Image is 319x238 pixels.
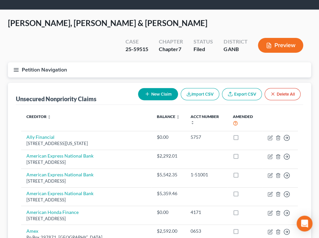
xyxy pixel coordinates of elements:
[8,18,207,28] span: [PERSON_NAME], [PERSON_NAME] & [PERSON_NAME]
[157,171,180,178] div: $5,542.35
[8,62,311,77] button: Petition Navigation
[157,209,180,216] div: $0.00
[190,228,222,234] div: 0653
[125,38,148,45] div: Case
[190,209,222,216] div: 4171
[157,114,180,119] a: Balance unfold_more
[157,153,180,159] div: $2,292.01
[159,38,183,45] div: Chapter
[222,88,262,100] a: Export CSV
[26,159,146,165] div: [STREET_ADDRESS]
[157,134,180,140] div: $0.00
[190,171,222,178] div: 1-51001
[258,38,303,53] button: Preview
[159,45,183,53] div: Chapter
[178,46,181,52] span: 7
[47,115,51,119] i: unfold_more
[194,38,213,45] div: Status
[26,209,79,215] a: American Honda Finance
[157,190,180,197] div: $5,359.46
[26,114,51,119] a: Creditor unfold_more
[26,172,93,177] a: American Express National Bank
[190,121,194,125] i: unfold_more
[138,88,178,100] button: New Claim
[26,228,38,234] a: Amex
[26,197,146,203] div: [STREET_ADDRESS]
[190,114,219,125] a: Acct Number unfold_more
[157,228,180,234] div: $2,592.00
[26,191,93,196] a: American Express National Bank
[176,115,180,119] i: unfold_more
[181,88,219,100] button: Import CSV
[194,45,213,53] div: Filed
[125,45,148,53] div: 25-59515
[16,95,96,103] div: Unsecured Nonpriority Claims
[26,178,146,184] div: [STREET_ADDRESS]
[26,140,146,147] div: [STREET_ADDRESS][US_STATE]
[26,134,54,140] a: Ally Financial
[224,38,247,45] div: District
[297,216,312,231] div: Open Intercom Messenger
[190,134,222,140] div: 5757
[224,45,247,53] div: GANB
[227,110,262,131] th: Amended
[26,216,146,222] div: [STREET_ADDRESS]
[265,88,301,100] button: Delete All
[26,153,93,159] a: American Express National Bank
